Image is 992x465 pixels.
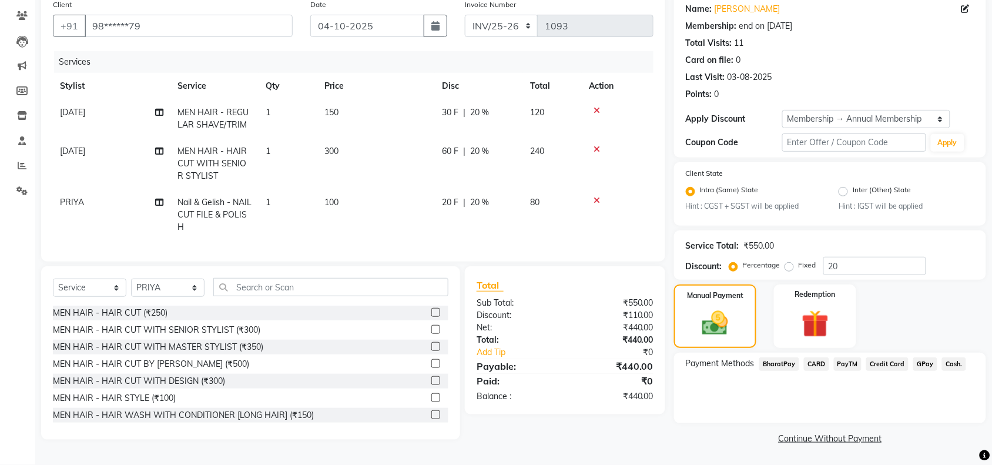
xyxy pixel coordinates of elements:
[799,260,816,270] label: Fixed
[468,322,565,334] div: Net:
[53,324,260,336] div: MEN HAIR - HAIR CUT WITH SENIOR STYLIST (₹300)
[715,3,780,15] a: [PERSON_NAME]
[942,357,966,371] span: Cash.
[676,433,984,445] a: Continue Without Payment
[686,88,712,101] div: Points:
[931,134,964,152] button: Apply
[759,357,799,371] span: BharatPay
[782,133,926,152] input: Enter Offer / Coupon Code
[53,307,167,319] div: MEN HAIR - HAIR CUT (₹250)
[686,3,712,15] div: Name:
[736,54,741,66] div: 0
[687,290,743,301] label: Manual Payment
[470,106,489,119] span: 20 %
[477,279,504,292] span: Total
[53,358,249,370] div: MEN HAIR - HAIR CUT BY [PERSON_NAME] (₹500)
[565,309,662,322] div: ₹110.00
[266,197,270,208] span: 1
[686,260,722,273] div: Discount:
[435,73,523,99] th: Disc
[793,307,837,340] img: _gift.svg
[54,51,662,73] div: Services
[53,409,314,421] div: MEN HAIR - HAIR WASH WITH CONDITIONER [LONG HAIR] (₹150)
[686,20,737,32] div: Membership:
[60,146,85,156] span: [DATE]
[530,107,544,118] span: 120
[913,357,937,371] span: GPay
[53,392,176,404] div: MEN HAIR - HAIR STYLE (₹100)
[728,71,772,83] div: 03-08-2025
[686,240,739,252] div: Service Total:
[744,240,775,252] div: ₹550.00
[266,107,270,118] span: 1
[686,201,821,212] small: Hint : CGST + SGST will be applied
[470,145,489,158] span: 20 %
[686,37,732,49] div: Total Visits:
[442,145,458,158] span: 60 F
[715,88,719,101] div: 0
[442,106,458,119] span: 30 F
[53,73,170,99] th: Stylist
[53,375,225,387] div: MEN HAIR - HAIR CUT WITH DESIGN (₹300)
[463,145,465,158] span: |
[177,146,247,181] span: MEN HAIR - HAIR CUT WITH SENIOR STYLIST
[565,359,662,373] div: ₹440.00
[53,341,263,353] div: MEN HAIR - HAIR CUT WITH MASTER STYLIST (₹350)
[795,289,836,300] label: Redemption
[463,196,465,209] span: |
[804,357,829,371] span: CARD
[700,185,759,199] label: Intra (Same) State
[177,197,252,232] span: Nail & Gelish - NAIL CUT FILE & POLISH
[735,37,744,49] div: 11
[463,106,465,119] span: |
[743,260,780,270] label: Percentage
[523,73,582,99] th: Total
[866,357,909,371] span: Credit Card
[565,374,662,388] div: ₹0
[85,15,293,37] input: Search by Name/Mobile/Email/Code
[259,73,317,99] th: Qty
[317,73,435,99] th: Price
[686,168,723,179] label: Client State
[442,196,458,209] span: 20 F
[266,146,270,156] span: 1
[581,346,662,359] div: ₹0
[60,197,84,208] span: PRIYA
[177,107,249,130] span: MEN HAIR - REGULAR SHAVE/TRIM
[565,322,662,334] div: ₹440.00
[470,196,489,209] span: 20 %
[468,374,565,388] div: Paid:
[530,146,544,156] span: 240
[213,278,448,296] input: Search or Scan
[686,357,755,370] span: Payment Methods
[324,107,339,118] span: 150
[565,297,662,309] div: ₹550.00
[530,197,539,208] span: 80
[468,309,565,322] div: Discount:
[468,297,565,309] div: Sub Total:
[468,359,565,373] div: Payable:
[834,357,862,371] span: PayTM
[686,54,734,66] div: Card on file:
[686,71,725,83] div: Last Visit:
[60,107,85,118] span: [DATE]
[686,136,782,149] div: Coupon Code
[565,390,662,403] div: ₹440.00
[739,20,793,32] div: end on [DATE]
[565,334,662,346] div: ₹440.00
[468,334,565,346] div: Total:
[694,308,736,338] img: _cash.svg
[839,201,974,212] small: Hint : IGST will be applied
[686,113,782,125] div: Apply Discount
[582,73,653,99] th: Action
[468,390,565,403] div: Balance :
[853,185,911,199] label: Inter (Other) State
[170,73,259,99] th: Service
[324,197,339,208] span: 100
[468,346,581,359] a: Add Tip
[53,15,86,37] button: +91
[324,146,339,156] span: 300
